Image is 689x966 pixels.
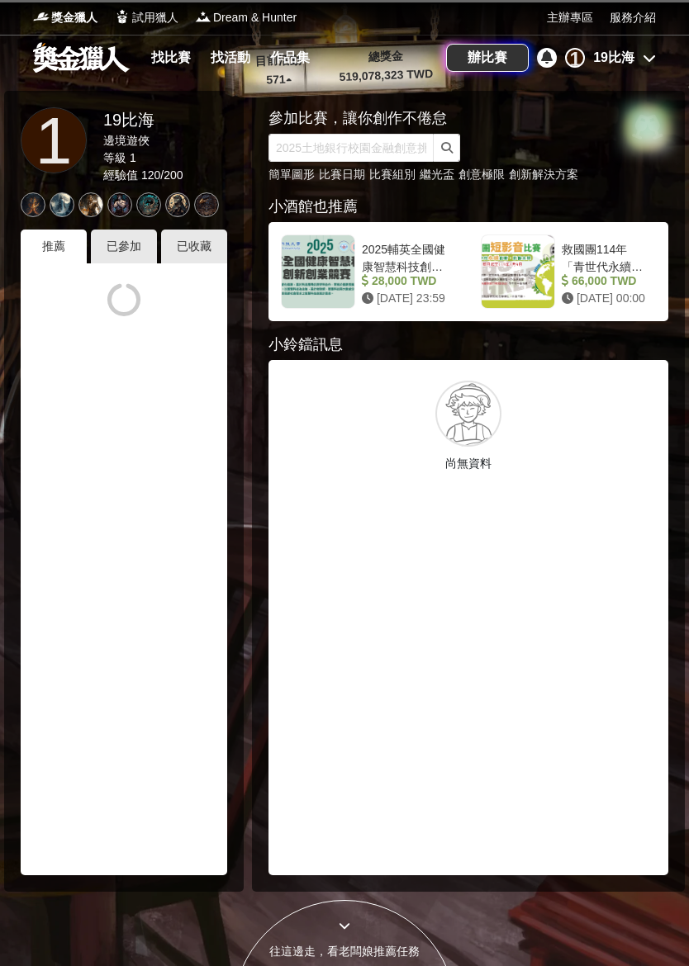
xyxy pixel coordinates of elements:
div: 19比海 [103,107,183,132]
div: 小酒館也推薦 [268,196,668,218]
p: 尚無資料 [281,455,656,472]
input: 2025土地銀行校園金融創意挑戰賽：從你出發 開啟智慧金融新頁 [268,134,434,162]
a: 創意極限 [459,168,505,181]
div: 28,000 TWD [362,272,449,290]
div: 推薦 [21,230,87,263]
a: 比賽日期 [319,168,365,181]
a: LogoDream & Hunter [195,9,297,26]
span: 試用獵人 [132,9,178,26]
a: 比賽組別 [369,168,416,181]
div: [DATE] 23:59 [362,290,449,307]
div: [DATE] 00:00 [562,290,649,307]
div: 往這邊走，看老闆娘推薦任務 [234,943,455,960]
span: Dream & Hunter [213,9,297,26]
a: 找活動 [204,46,257,69]
a: 找比賽 [145,46,197,69]
span: 1 [130,151,136,164]
a: 簡單圖形 [268,168,315,181]
div: 參加比賽，讓你創作不倦怠 [268,107,611,130]
div: 2025輔英全國健康智慧科技創新創業競賽 [362,241,449,272]
div: 邊境遊俠 [103,132,183,149]
a: 辦比賽 [446,44,529,72]
span: 120 / 200 [141,168,183,182]
a: 1 [21,107,87,173]
a: 主辦專區 [547,9,593,26]
a: 2025輔英全國健康智慧科技創新創業競賽 28,000 TWD [DATE] 23:59 [273,226,464,317]
div: 已參加 [91,230,157,263]
a: Logo試用獵人 [114,9,178,26]
img: Logo [33,8,50,25]
a: 服務介紹 [610,9,656,26]
a: 繼光盃 [420,168,454,181]
p: 571 ▴ [245,70,312,90]
a: 創新解決方案 [509,168,578,181]
img: Logo [114,8,131,25]
div: 1 [565,48,585,68]
span: 經驗值 [103,168,138,182]
a: 救國團114年「青世代永續創新•影像未來」短影音比賽 66,000 TWD [DATE] 00:00 [473,226,664,317]
img: Logo [195,8,211,25]
div: 救國團114年「青世代永續創新•影像未來」短影音比賽 [562,241,649,272]
span: 獎金獵人 [51,9,97,26]
a: 作品集 [264,46,316,69]
p: 519,078,323 TWD [311,64,461,87]
div: 19比海 [593,48,634,68]
div: 已收藏 [161,230,227,263]
a: Logo獎金獵人 [33,9,97,26]
div: 66,000 TWD [562,272,649,290]
div: 小鈴鐺訊息 [268,334,668,356]
span: 等級 [103,151,126,164]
